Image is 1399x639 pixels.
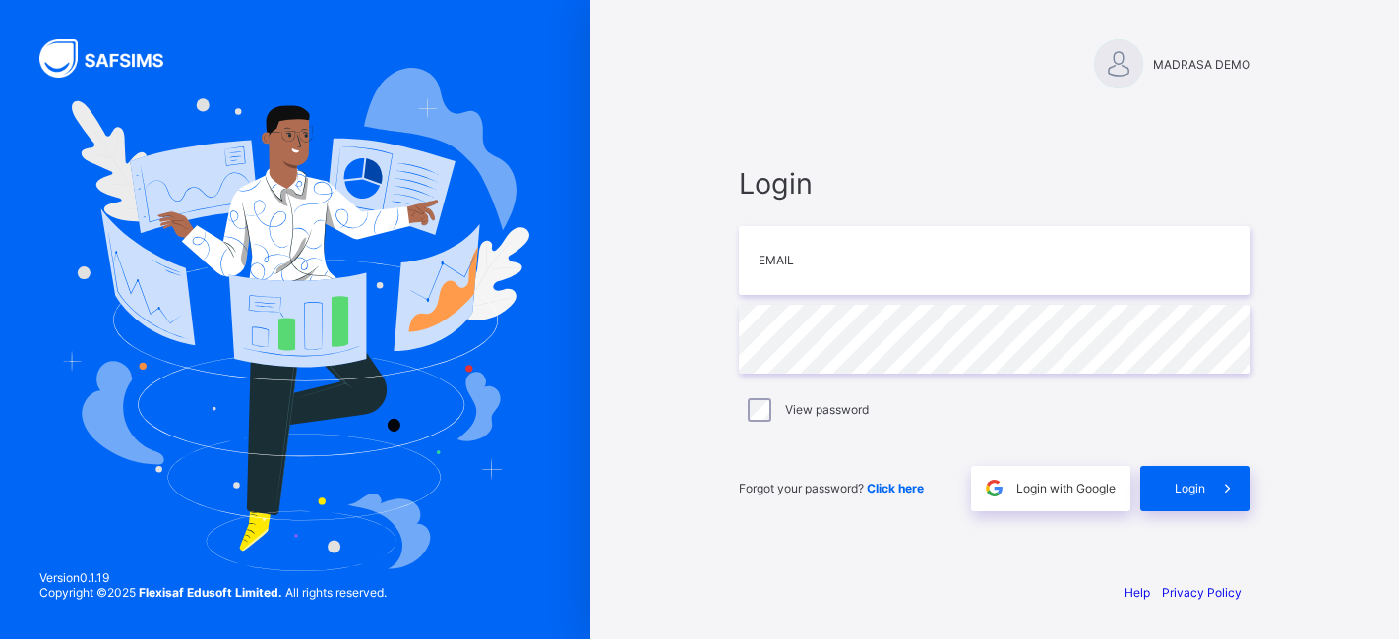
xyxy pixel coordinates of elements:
img: SAFSIMS Logo [39,39,187,78]
label: View password [785,402,869,417]
span: Copyright © 2025 All rights reserved. [39,585,387,600]
span: Login with Google [1016,481,1116,495]
span: Version 0.1.19 [39,570,387,585]
a: Help [1125,585,1150,600]
span: Forgot your password? [739,481,924,495]
img: Hero Image [61,68,529,571]
img: google.396cfc9801f0270233282035f929180a.svg [983,477,1005,499]
span: MADRASA DEMO [1153,57,1250,72]
strong: Flexisaf Edusoft Limited. [139,585,282,600]
span: Login [739,166,1250,201]
span: Login [1175,481,1205,495]
a: Click here [867,481,924,495]
a: Privacy Policy [1162,585,1242,600]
